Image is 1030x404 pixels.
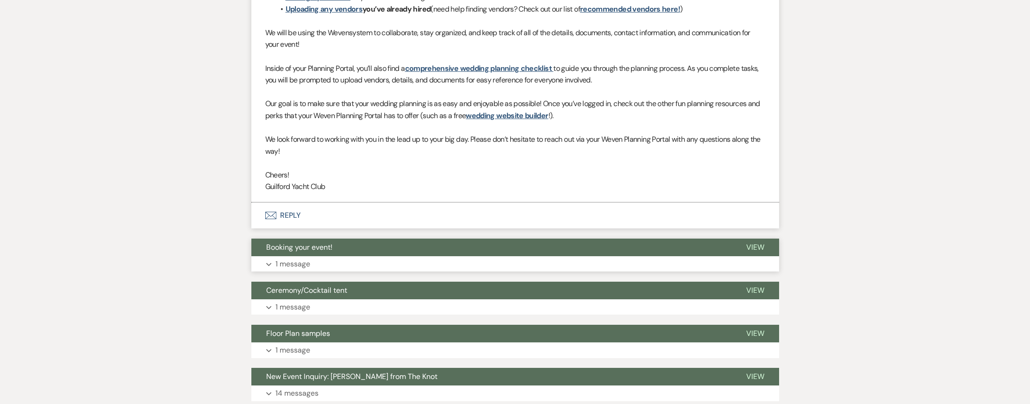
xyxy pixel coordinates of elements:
span: !). [549,111,554,120]
span: New Event Inquiry: [PERSON_NAME] from The Knot [266,372,437,381]
a: Uploading any vendors [286,4,363,14]
span: Our goal is to make sure that your wedding planning is as easy and enjoyable as possible! Once yo... [265,99,760,120]
span: We will be using the Weven [265,28,349,38]
span: ) [680,4,682,14]
span: View [746,285,764,295]
button: Ceremony/Cocktail tent [251,282,731,299]
a: comprehensive [405,63,459,73]
span: Ceremony/Cocktail tent [266,285,347,295]
span: (need help finding vendors? Check out our list of [431,4,580,14]
a: wedding planning checklist [460,63,552,73]
button: View [731,368,779,385]
a: recommended vendors here! [580,4,680,14]
p: 1 message [275,344,310,356]
button: 1 message [251,299,779,315]
button: View [731,325,779,342]
strong: you’ve already hired [286,4,431,14]
button: Floor Plan samples [251,325,731,342]
p: Guilford Yacht Club [265,181,765,193]
span: Cheers! [265,170,289,180]
button: View [731,282,779,299]
span: Floor Plan samples [266,328,330,338]
button: 1 message [251,342,779,358]
span: We look forward to working with you in the lead up to your big day. Please don’t hesitate to reac... [265,134,761,156]
a: wedding website builder [466,111,548,120]
button: View [731,239,779,256]
span: View [746,328,764,338]
p: 14 messages [275,387,318,399]
span: to guide you through the planning process. As you complete tasks, you will be prompted to upload ... [265,63,759,85]
p: 1 message [275,258,310,270]
button: New Event Inquiry: [PERSON_NAME] from The Knot [251,368,731,385]
span: View [746,242,764,252]
button: Reply [251,202,779,228]
span: Booking your event! [266,242,332,252]
button: Booking your event! [251,239,731,256]
p: 1 message [275,301,310,313]
button: 1 message [251,256,779,272]
span: Inside of your Planning Portal, you’ll also find a [265,63,405,73]
span: system to collaborate, stay organized, and keep track of all of the details, documents, contact i... [265,28,750,50]
button: 14 messages [251,385,779,401]
span: View [746,372,764,381]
